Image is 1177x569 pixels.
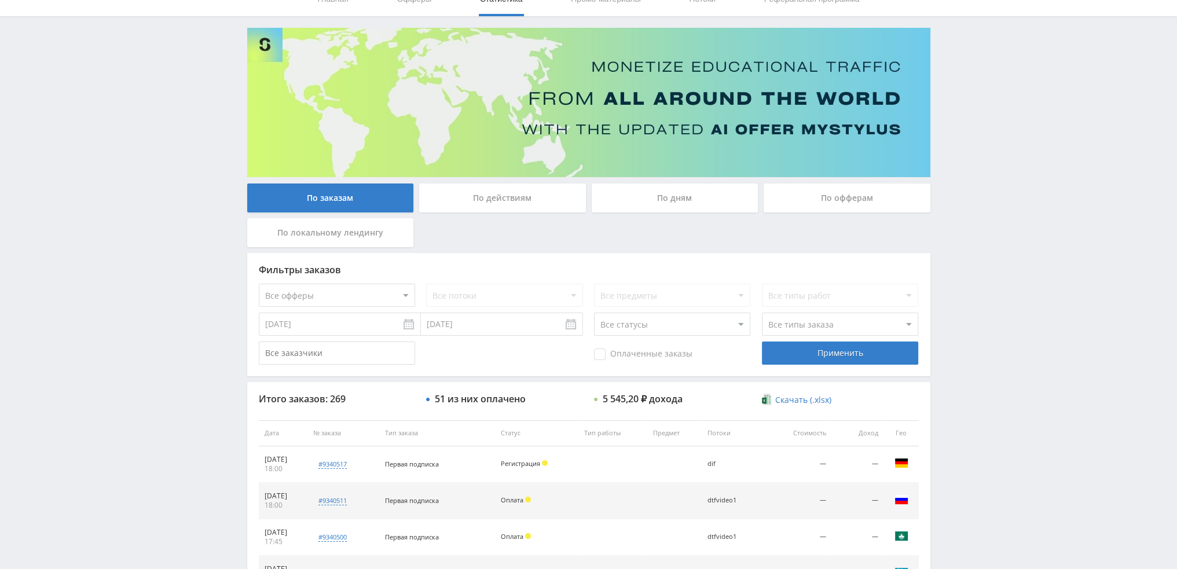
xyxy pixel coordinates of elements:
[578,420,647,446] th: Тип работы
[259,342,415,365] input: Все заказчики
[894,493,908,506] img: rus.png
[768,446,831,483] td: —
[592,183,758,212] div: По дням
[894,456,908,470] img: deu.png
[259,265,919,275] div: Фильтры заказов
[385,496,439,505] span: Первая подписка
[419,183,586,212] div: По действиям
[707,497,760,504] div: dtfvideo1
[501,532,523,541] span: Оплата
[707,533,760,541] div: dtfvideo1
[379,420,495,446] th: Тип заказа
[265,464,302,473] div: 18:00
[894,529,908,543] img: mac.png
[318,496,347,505] div: #9340511
[831,446,883,483] td: —
[318,460,347,469] div: #9340517
[259,394,415,404] div: Итого заказов: 269
[884,420,919,446] th: Гео
[385,533,439,541] span: Первая подписка
[542,460,548,466] span: Холд
[265,537,302,546] div: 17:45
[762,394,772,405] img: xlsx
[702,420,768,446] th: Потоки
[594,348,692,360] span: Оплаченные заказы
[768,420,831,446] th: Стоимость
[265,501,302,510] div: 18:00
[525,497,531,502] span: Холд
[435,394,526,404] div: 51 из них оплачено
[247,218,414,247] div: По локальному лендингу
[831,420,883,446] th: Доход
[603,394,683,404] div: 5 545,20 ₽ дохода
[501,459,540,468] span: Регистрация
[831,519,883,556] td: —
[707,460,760,468] div: dif
[259,420,307,446] th: Дата
[385,460,439,468] span: Первая подписка
[525,533,531,539] span: Холд
[647,420,702,446] th: Предмет
[307,420,379,446] th: № заказа
[265,491,302,501] div: [DATE]
[247,28,930,177] img: Banner
[265,455,302,464] div: [DATE]
[831,483,883,519] td: —
[762,342,918,365] div: Применить
[318,533,347,542] div: #9340500
[501,495,523,504] span: Оплата
[265,528,302,537] div: [DATE]
[762,394,831,406] a: Скачать (.xlsx)
[768,519,831,556] td: —
[764,183,930,212] div: По офферам
[495,420,578,446] th: Статус
[775,395,831,405] span: Скачать (.xlsx)
[247,183,414,212] div: По заказам
[768,483,831,519] td: —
